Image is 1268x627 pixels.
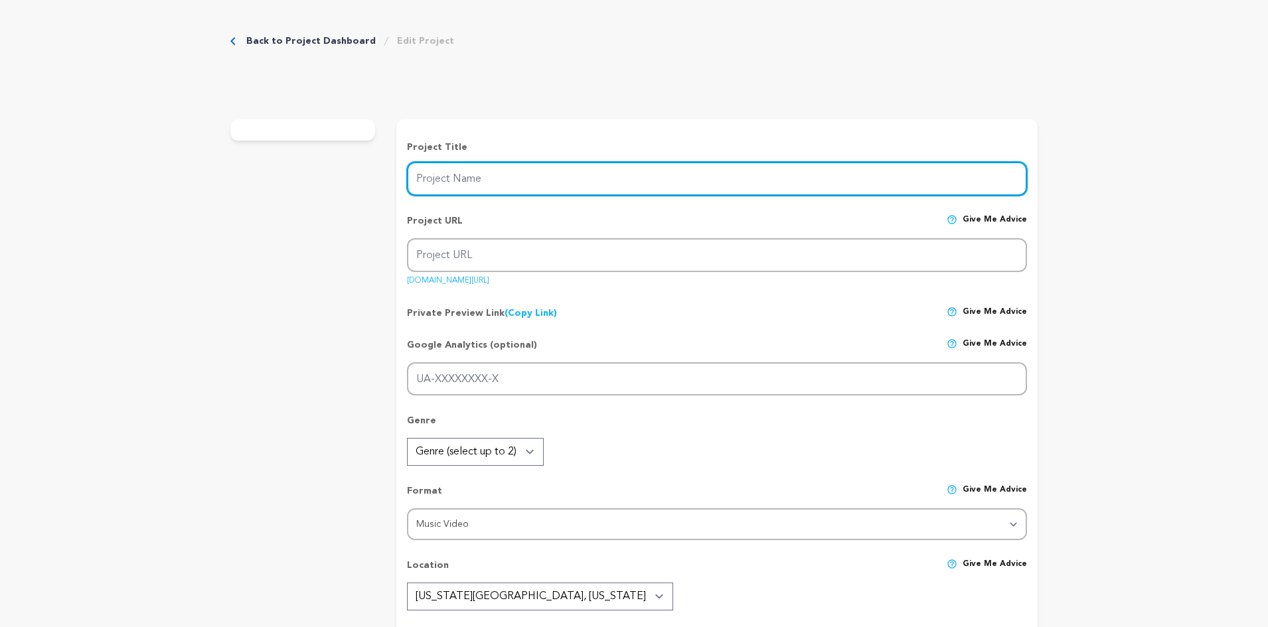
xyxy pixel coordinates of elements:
[963,484,1027,508] span: Give me advice
[947,484,957,495] img: help-circle.svg
[407,141,1027,154] p: Project Title
[505,309,557,318] a: (Copy Link)
[246,35,376,48] a: Back to Project Dashboard
[963,307,1027,320] span: Give me advice
[947,559,957,569] img: help-circle.svg
[407,362,1027,396] input: UA-XXXXXXXX-X
[230,35,454,48] div: Breadcrumb
[947,214,957,225] img: help-circle.svg
[947,338,957,349] img: help-circle.svg
[963,338,1027,362] span: Give me advice
[407,338,537,362] p: Google Analytics (optional)
[963,559,1027,583] span: Give me advice
[407,162,1027,196] input: Project Name
[947,307,957,317] img: help-circle.svg
[407,271,489,285] a: [DOMAIN_NAME][URL]
[407,214,463,238] p: Project URL
[407,484,442,508] p: Format
[407,559,449,583] p: Location
[963,214,1027,238] span: Give me advice
[407,414,1027,438] p: Genre
[407,238,1027,272] input: Project URL
[407,307,557,320] p: Private Preview Link
[397,35,454,48] a: Edit Project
